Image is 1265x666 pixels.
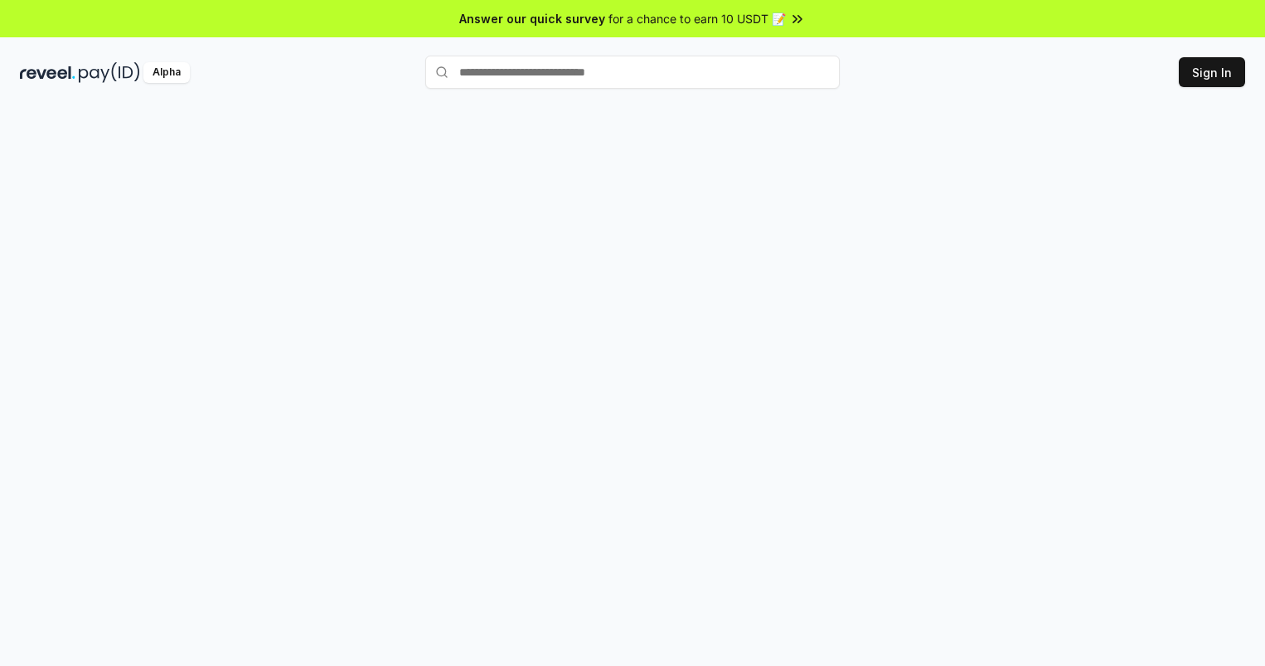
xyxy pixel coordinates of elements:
span: Answer our quick survey [459,10,605,27]
img: reveel_dark [20,62,75,83]
div: Alpha [143,62,190,83]
img: pay_id [79,62,140,83]
span: for a chance to earn 10 USDT 📝 [608,10,786,27]
button: Sign In [1179,57,1245,87]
